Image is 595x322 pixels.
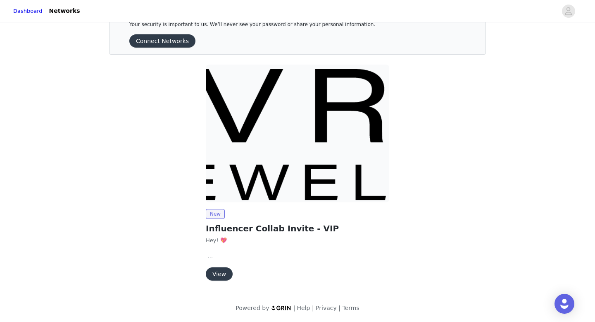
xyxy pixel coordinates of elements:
span: New [206,209,225,219]
div: avatar [564,5,572,18]
p: Your security is important to us. We’ll never see your password or share your personal information. [129,22,445,28]
span: | [312,305,314,311]
img: Evry Jewels [206,65,389,202]
div: Open Intercom Messenger [555,294,574,314]
button: View [206,267,233,281]
a: Terms [342,305,359,311]
a: Privacy [316,305,337,311]
span: | [338,305,340,311]
span: Powered by [236,305,269,311]
img: logo [271,305,292,310]
a: Dashboard [13,7,43,15]
a: View [206,271,233,277]
h2: Influencer Collab Invite - VIP [206,222,389,235]
button: Connect Networks [129,34,195,48]
a: Networks [44,2,85,20]
a: Help [297,305,310,311]
p: Hey! 💖 [206,236,389,245]
span: | [293,305,295,311]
